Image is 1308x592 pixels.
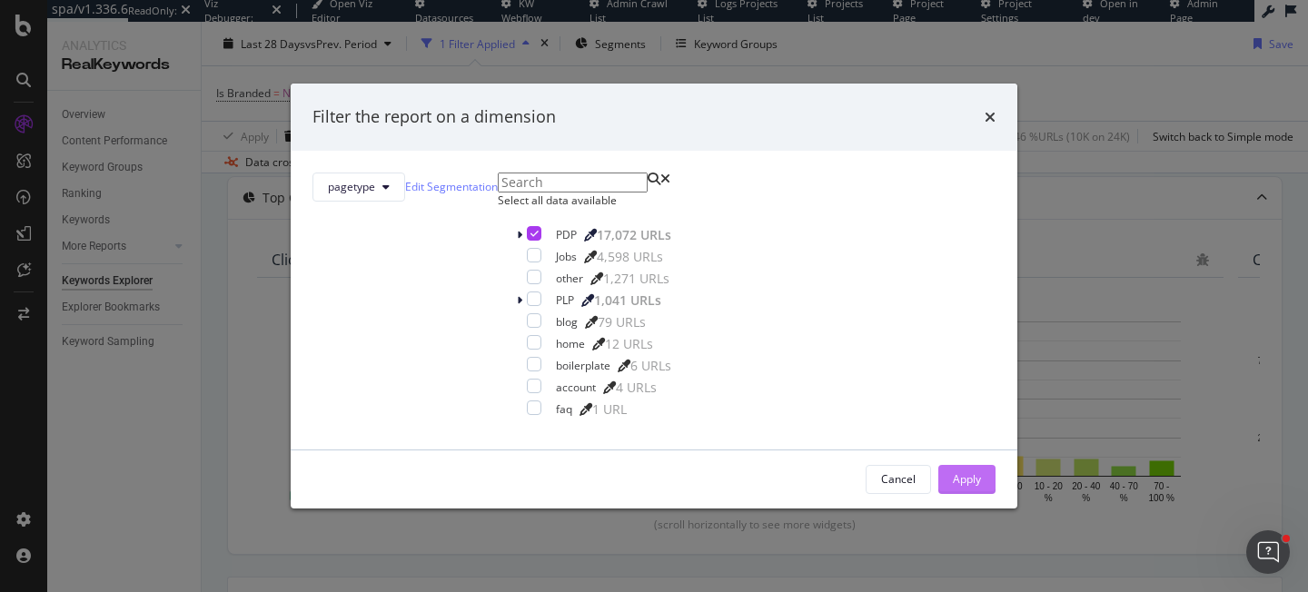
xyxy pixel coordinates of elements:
[405,177,498,196] a: Edit Segmentation
[498,192,689,208] div: Select all data available
[866,465,931,494] button: Cancel
[594,291,661,310] div: 1,041 URLs
[556,292,574,308] div: PLP
[938,465,996,494] button: Apply
[556,336,585,351] div: home
[556,358,610,373] div: boilerplate
[630,357,671,375] div: 6 URLs
[953,471,981,487] div: Apply
[291,84,1017,508] div: modal
[556,227,577,242] div: PDP
[605,335,653,353] div: 12 URLs
[881,471,916,487] div: Cancel
[597,226,671,244] div: 17,072 URLs
[556,401,572,417] div: faq
[556,249,577,264] div: Jobs
[556,380,596,395] div: account
[597,248,663,266] div: 4,598 URLs
[616,379,657,397] div: 4 URLs
[556,271,583,286] div: other
[328,179,375,194] span: pagetype
[603,270,669,288] div: 1,271 URLs
[498,173,648,192] input: Search
[598,313,646,331] div: 79 URLs
[556,314,578,330] div: blog
[312,173,405,202] button: pagetype
[985,105,996,129] div: times
[312,105,556,129] div: Filter the report on a dimension
[1246,530,1290,574] iframe: Intercom live chat
[592,400,627,419] div: 1 URL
